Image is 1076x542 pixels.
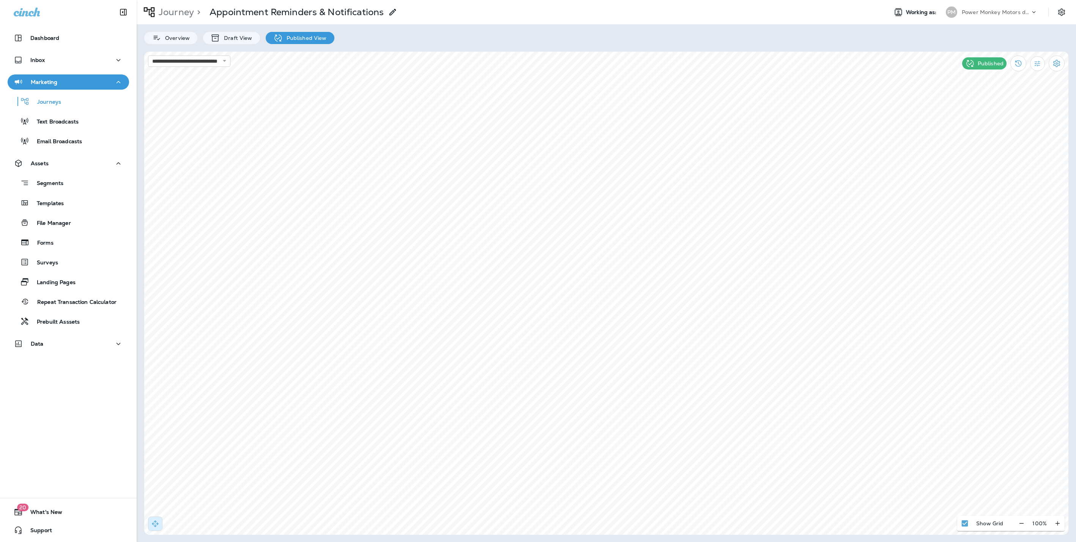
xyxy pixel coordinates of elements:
[976,520,1003,526] p: Show Grid
[8,336,129,351] button: Data
[8,175,129,191] button: Segments
[29,319,80,326] p: Prebuilt Asssets
[23,509,62,518] span: What's New
[194,6,200,18] p: >
[978,60,1004,66] p: Published
[161,35,190,41] p: Overview
[23,527,52,536] span: Support
[946,6,957,18] div: PM
[30,299,117,306] p: Repeat Transaction Calculator
[1032,520,1047,526] p: 100 %
[8,504,129,520] button: 20What's New
[29,220,71,227] p: File Manager
[8,113,129,129] button: Text Broadcasts
[30,240,54,247] p: Forms
[8,74,129,90] button: Marketing
[1030,56,1045,71] button: Filter Statistics
[31,160,49,166] p: Assets
[8,294,129,310] button: Repeat Transaction Calculator
[8,215,129,231] button: File Manager
[17,504,28,511] span: 20
[8,313,129,329] button: Prebuilt Asssets
[29,279,76,286] p: Landing Pages
[962,9,1030,15] p: Power Monkey Motors dba Grease Monkey 1120
[1049,55,1065,71] button: Settings
[29,259,58,267] p: Surveys
[30,57,45,63] p: Inbox
[30,99,61,106] p: Journeys
[29,180,63,188] p: Segments
[8,93,129,109] button: Journeys
[906,9,938,16] span: Working as:
[29,119,79,126] p: Text Broadcasts
[283,35,327,41] p: Published View
[1010,55,1026,71] button: View Changelog
[113,5,134,20] button: Collapse Sidebar
[8,52,129,68] button: Inbox
[8,30,129,46] button: Dashboard
[1055,5,1068,19] button: Settings
[31,341,44,347] p: Data
[8,254,129,270] button: Surveys
[29,200,64,207] p: Templates
[31,79,57,85] p: Marketing
[156,6,194,18] p: Journey
[8,523,129,538] button: Support
[210,6,384,18] p: Appointment Reminders & Notifications
[8,195,129,211] button: Templates
[8,274,129,290] button: Landing Pages
[220,35,252,41] p: Draft View
[8,156,129,171] button: Assets
[29,138,82,145] p: Email Broadcasts
[8,234,129,250] button: Forms
[8,133,129,149] button: Email Broadcasts
[30,35,59,41] p: Dashboard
